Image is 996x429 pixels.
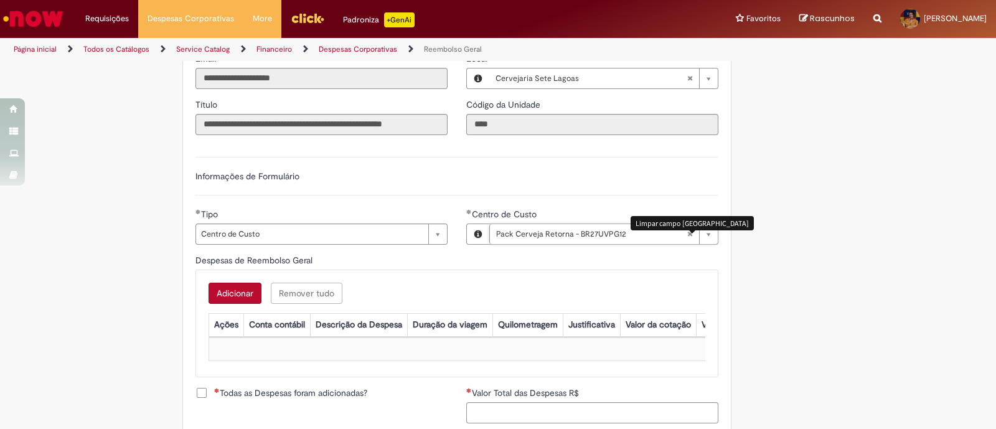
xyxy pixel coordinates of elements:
[1,6,65,31] img: ServiceNow
[83,44,149,54] a: Todos os Catálogos
[631,216,754,230] div: Limpar campo [GEOGRAPHIC_DATA]
[148,12,234,25] span: Despesas Corporativas
[253,12,272,25] span: More
[466,402,718,423] input: Valor Total das Despesas R$
[201,224,422,244] span: Centro de Custo
[810,12,855,24] span: Rascunhos
[310,313,407,336] th: Descrição da Despesa
[799,13,855,25] a: Rascunhos
[195,99,220,110] span: Somente leitura - Título
[319,44,397,54] a: Despesas Corporativas
[14,44,57,54] a: Página inicial
[384,12,415,27] p: +GenAi
[696,313,762,336] th: Valor por Litro
[466,99,543,110] span: Somente leitura - Código da Unidade
[472,209,539,220] span: Centro de Custo
[467,224,489,244] button: Centro de Custo, Visualizar este registro Pack Cerveja Retorna - BR27UVPG12
[472,387,581,398] span: Valor Total das Despesas R$
[343,12,415,27] div: Padroniza
[466,53,490,64] span: Local
[496,68,687,88] span: Cervejaria Sete Lagoas
[195,114,448,135] input: Título
[195,171,299,182] label: Informações de Formulário
[209,313,243,336] th: Ações
[209,283,261,304] button: Add a row for Despesas de Reembolso Geral
[489,224,718,244] a: Pack Cerveja Retorna - BR27UVPG12Limpar campo Centro de Custo
[496,224,687,244] span: Pack Cerveja Retorna - BR27UVPG12
[620,313,696,336] th: Valor da cotação
[9,38,655,61] ul: Trilhas de página
[424,44,482,54] a: Reembolso Geral
[214,388,220,393] span: Necessários
[466,98,543,111] label: Somente leitura - Código da Unidade
[489,68,718,88] a: Cervejaria Sete LagoasLimpar campo Local
[746,12,781,25] span: Favoritos
[195,209,201,214] span: Obrigatório Preenchido
[466,388,472,393] span: Necessários
[407,313,492,336] th: Duração da viagem
[291,9,324,27] img: click_logo_yellow_360x200.png
[680,68,699,88] abbr: Limpar campo Local
[243,313,310,336] th: Conta contábil
[466,114,718,135] input: Código da Unidade
[85,12,129,25] span: Requisições
[492,313,563,336] th: Quilometragem
[201,209,220,220] span: Tipo
[256,44,292,54] a: Financeiro
[195,68,448,89] input: Email
[195,98,220,111] label: Somente leitura - Título
[466,209,472,214] span: Obrigatório Preenchido
[563,313,620,336] th: Justificativa
[924,13,987,24] span: [PERSON_NAME]
[195,53,218,64] span: Somente leitura - Email
[467,68,489,88] button: Local, Visualizar este registro Cervejaria Sete Lagoas
[680,224,699,244] abbr: Limpar campo Centro de Custo
[214,387,367,399] span: Todas as Despesas foram adicionadas?
[176,44,230,54] a: Service Catalog
[195,255,315,266] span: Despesas de Reembolso Geral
